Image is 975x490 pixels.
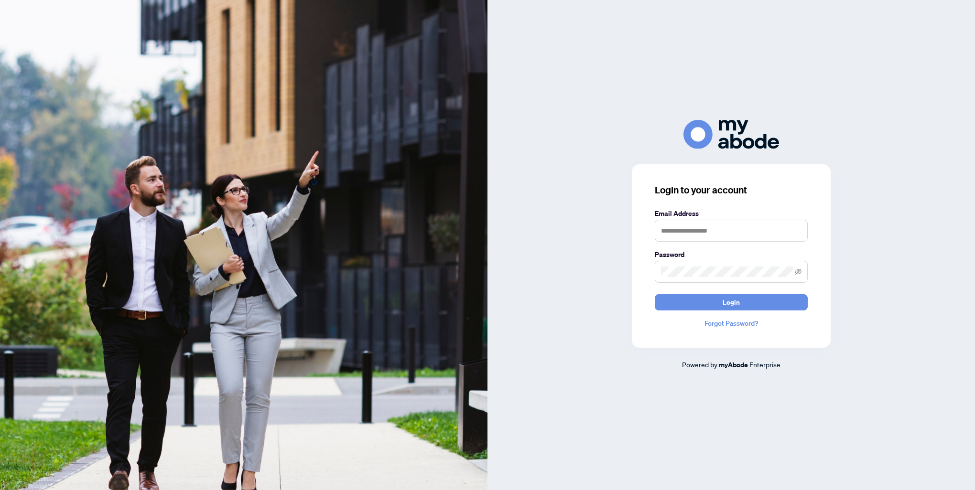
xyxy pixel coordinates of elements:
a: Forgot Password? [655,318,808,329]
button: Login [655,294,808,310]
label: Email Address [655,208,808,219]
a: myAbode [719,360,748,370]
h3: Login to your account [655,183,808,197]
span: eye-invisible [795,268,802,275]
span: Enterprise [749,360,780,369]
img: ma-logo [683,120,779,149]
span: Powered by [682,360,717,369]
span: Login [723,295,740,310]
label: Password [655,249,808,260]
